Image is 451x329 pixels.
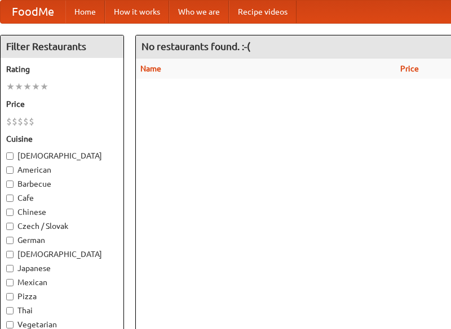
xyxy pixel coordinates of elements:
label: Cafe [6,192,118,204]
li: ★ [6,80,15,93]
input: Cafe [6,195,14,202]
input: Vegetarian [6,321,14,328]
label: Mexican [6,277,118,288]
li: $ [6,115,12,128]
h5: Price [6,98,118,110]
input: Barbecue [6,181,14,188]
input: [DEMOGRAPHIC_DATA] [6,251,14,258]
input: Czech / Slovak [6,223,14,230]
label: American [6,164,118,175]
li: $ [29,115,34,128]
li: $ [23,115,29,128]
label: Thai [6,305,118,316]
h5: Cuisine [6,133,118,145]
input: Chinese [6,209,14,216]
input: Japanese [6,265,14,272]
label: [DEMOGRAPHIC_DATA] [6,249,118,260]
label: [DEMOGRAPHIC_DATA] [6,150,118,161]
ng-pluralize: No restaurants found. :-( [142,41,250,52]
input: Pizza [6,293,14,300]
a: Home [65,1,105,23]
li: ★ [23,80,32,93]
label: Chinese [6,206,118,218]
a: Who we are [169,1,229,23]
li: ★ [32,80,40,93]
a: How it works [105,1,169,23]
input: American [6,166,14,174]
label: Japanese [6,263,118,274]
a: Name [140,64,161,73]
li: $ [17,115,23,128]
label: Pizza [6,291,118,302]
a: Recipe videos [229,1,297,23]
h4: Filter Restaurants [1,35,123,58]
input: [DEMOGRAPHIC_DATA] [6,152,14,160]
li: ★ [40,80,48,93]
li: $ [12,115,17,128]
a: FoodMe [1,1,65,23]
label: Czech / Slovak [6,220,118,232]
label: Barbecue [6,178,118,190]
input: German [6,237,14,244]
h5: Rating [6,64,118,75]
input: Thai [6,307,14,314]
label: German [6,235,118,246]
a: Price [400,64,419,73]
input: Mexican [6,279,14,286]
li: ★ [15,80,23,93]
